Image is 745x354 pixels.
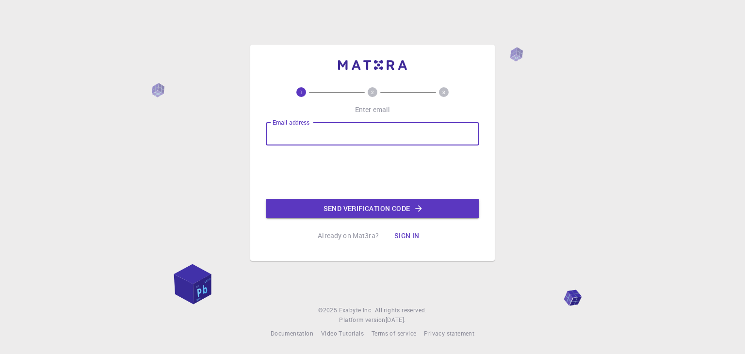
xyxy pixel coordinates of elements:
span: Platform version [339,315,385,325]
a: Documentation [271,329,313,338]
a: Exabyte Inc. [339,306,373,315]
span: [DATE] . [386,316,406,323]
span: Privacy statement [424,329,474,337]
span: © 2025 [318,306,339,315]
a: Video Tutorials [321,329,364,338]
text: 2 [371,89,374,96]
span: Terms of service [372,329,416,337]
a: [DATE]. [386,315,406,325]
span: All rights reserved. [375,306,427,315]
span: Video Tutorials [321,329,364,337]
span: Documentation [271,329,313,337]
text: 3 [442,89,445,96]
a: Terms of service [372,329,416,338]
a: Privacy statement [424,329,474,338]
p: Already on Mat3ra? [318,231,379,241]
span: Exabyte Inc. [339,306,373,314]
p: Enter email [355,105,390,114]
button: Sign in [387,226,427,245]
text: 1 [300,89,303,96]
button: Send verification code [266,199,479,218]
iframe: reCAPTCHA [299,153,446,191]
label: Email address [273,118,309,127]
